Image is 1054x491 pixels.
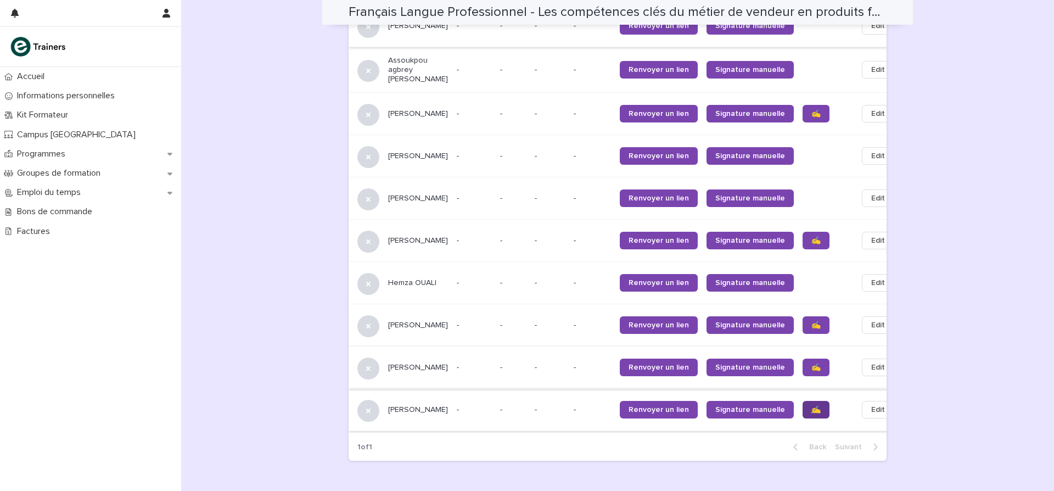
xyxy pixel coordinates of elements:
[811,237,821,244] span: ✍️
[707,17,794,35] a: Signature manuelle
[535,109,565,119] p: -
[620,359,698,376] a: Renvoyer un lien
[13,207,101,217] p: Bons de commande
[574,236,611,245] p: -
[629,22,689,30] span: Renvoyer un lien
[574,152,611,161] p: -
[349,434,381,461] p: 1 of 1
[871,108,885,119] span: Edit
[715,152,785,160] span: Signature manuelle
[715,237,785,244] span: Signature manuelle
[707,147,794,165] a: Signature manuelle
[574,278,611,288] p: -
[388,21,448,31] p: [PERSON_NAME]
[715,194,785,202] span: Signature manuelle
[349,93,912,135] tr: [PERSON_NAME]--- --Renvoyer un lienSignature manuelle✍️Edit
[803,443,826,451] span: Back
[574,194,611,203] p: -
[500,149,504,161] p: -
[629,194,689,202] span: Renvoyer un lien
[862,232,894,249] button: Edit
[715,66,785,74] span: Signature manuelle
[803,105,829,122] a: ✍️
[811,321,821,329] span: ✍️
[13,110,77,120] p: Kit Formateur
[388,363,448,372] p: [PERSON_NAME]
[629,237,689,244] span: Renvoyer un lien
[574,321,611,330] p: -
[349,47,912,93] tr: Assoukpou agbrey [PERSON_NAME]--- --Renvoyer un lienSignature manuelleEdit
[349,220,912,262] tr: [PERSON_NAME]--- --Renvoyer un lienSignature manuelle✍️Edit
[707,105,794,122] a: Signature manuelle
[620,189,698,207] a: Renvoyer un lien
[574,21,611,31] p: -
[500,361,504,372] p: -
[803,401,829,419] a: ✍️
[500,192,504,203] p: -
[620,147,698,165] a: Renvoyer un lien
[535,194,565,203] p: -
[707,316,794,334] a: Signature manuelle
[620,17,698,35] a: Renvoyer un lien
[862,359,894,376] button: Edit
[862,189,894,207] button: Edit
[388,109,448,119] p: [PERSON_NAME]
[620,316,698,334] a: Renvoyer un lien
[13,91,124,101] p: Informations personnelles
[457,363,491,372] p: -
[500,19,504,31] p: -
[500,63,504,75] p: -
[707,61,794,79] a: Signature manuelle
[388,236,448,245] p: [PERSON_NAME]
[535,21,565,31] p: -
[500,234,504,245] p: -
[620,401,698,419] a: Renvoyer un lien
[715,406,785,414] span: Signature manuelle
[535,363,565,372] p: -
[457,152,491,161] p: -
[535,152,565,161] p: -
[620,61,698,79] a: Renvoyer un lien
[457,405,491,415] p: -
[811,364,821,371] span: ✍️
[388,405,448,415] p: [PERSON_NAME]
[574,363,611,372] p: -
[388,278,448,288] p: Hemza OUALI
[349,5,912,47] tr: [PERSON_NAME]--- --Renvoyer un lienSignature manuelleEdit
[862,147,894,165] button: Edit
[707,232,794,249] a: Signature manuelle
[629,66,689,74] span: Renvoyer un lien
[871,235,885,246] span: Edit
[620,232,698,249] a: Renvoyer un lien
[871,64,885,75] span: Edit
[862,105,894,122] button: Edit
[707,359,794,376] a: Signature manuelle
[535,405,565,415] p: -
[388,321,448,330] p: [PERSON_NAME]
[457,194,491,203] p: -
[388,194,448,203] p: [PERSON_NAME]
[871,150,885,161] span: Edit
[715,22,785,30] span: Signature manuelle
[707,189,794,207] a: Signature manuelle
[862,274,894,292] button: Edit
[707,274,794,292] a: Signature manuelle
[457,21,491,31] p: -
[803,232,829,249] a: ✍️
[500,319,504,330] p: -
[500,276,504,288] p: -
[9,36,69,58] img: K0CqGN7SDeD6s4JG8KQk
[871,320,885,331] span: Edit
[629,110,689,118] span: Renvoyer un lien
[715,321,785,329] span: Signature manuelle
[871,277,885,288] span: Edit
[803,359,829,376] a: ✍️
[13,71,53,82] p: Accueil
[715,364,785,371] span: Signature manuelle
[13,149,74,159] p: Programmes
[629,279,689,287] span: Renvoyer un lien
[535,236,565,245] p: -
[629,364,689,371] span: Renvoyer un lien
[388,56,448,83] p: Assoukpou agbrey [PERSON_NAME]
[811,110,821,118] span: ✍️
